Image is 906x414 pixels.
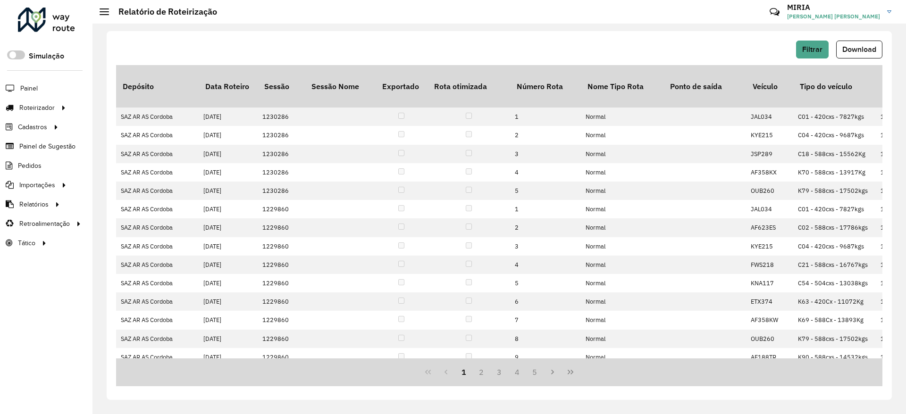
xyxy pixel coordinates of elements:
[116,256,199,274] td: SAZ AR AS Cordoba
[258,145,305,163] td: 1230286
[793,237,876,256] td: C04 - 420cxs - 9687kgs
[746,126,793,144] td: KYE215
[510,108,581,126] td: 1
[793,126,876,144] td: C04 - 420cxs - 9687kgs
[199,108,258,126] td: [DATE]
[199,126,258,144] td: [DATE]
[199,65,258,108] th: Data Roteiro
[746,348,793,366] td: AE188TR
[510,237,581,256] td: 3
[258,163,305,182] td: 1230286
[116,182,199,200] td: SAZ AR AS Cordoba
[199,182,258,200] td: [DATE]
[581,163,663,182] td: Normal
[199,200,258,218] td: [DATE]
[746,330,793,348] td: OUB260
[116,200,199,218] td: SAZ AR AS Cordoba
[18,238,35,248] span: Tático
[258,65,305,108] th: Sessão
[258,108,305,126] td: 1230286
[581,200,663,218] td: Normal
[510,145,581,163] td: 3
[787,3,880,12] h3: MIRIA
[510,311,581,329] td: 7
[793,348,876,366] td: K90 - 588cxs - 14532kgs
[562,363,579,381] button: Last Page
[581,126,663,144] td: Normal
[116,348,199,366] td: SAZ AR AS Cordoba
[258,292,305,311] td: 1229860
[20,83,38,93] span: Painel
[581,256,663,274] td: Normal
[793,218,876,237] td: C02 - 588cxs - 17786kgs
[746,311,793,329] td: AF358KW
[510,182,581,200] td: 5
[746,256,793,274] td: FWS218
[199,330,258,348] td: [DATE]
[746,218,793,237] td: AF623ES
[793,292,876,311] td: K63 - 420Cx - 11072Kg
[746,237,793,256] td: KYE215
[199,348,258,366] td: [DATE]
[581,274,663,292] td: Normal
[746,108,793,126] td: JAL034
[510,292,581,311] td: 6
[581,348,663,366] td: Normal
[258,126,305,144] td: 1230286
[199,311,258,329] td: [DATE]
[199,256,258,274] td: [DATE]
[29,50,64,62] label: Simulação
[116,145,199,163] td: SAZ AR AS Cordoba
[199,163,258,182] td: [DATE]
[510,126,581,144] td: 2
[746,274,793,292] td: KNA117
[116,108,199,126] td: SAZ AR AS Cordoba
[581,330,663,348] td: Normal
[258,256,305,274] td: 1229860
[581,292,663,311] td: Normal
[508,363,526,381] button: 4
[472,363,490,381] button: 2
[581,311,663,329] td: Normal
[793,256,876,274] td: C21 - 588cxs - 16767kgs
[793,108,876,126] td: C01 - 420cxs - 7827kgs
[746,182,793,200] td: OUB260
[455,363,473,381] button: 1
[746,65,793,108] th: Veículo
[199,218,258,237] td: [DATE]
[581,108,663,126] td: Normal
[428,65,510,108] th: Rota otimizada
[305,65,376,108] th: Sessão Nome
[199,237,258,256] td: [DATE]
[19,180,55,190] span: Importações
[793,311,876,329] td: K69 - 588Cx - 13893Kg
[258,182,305,200] td: 1230286
[116,292,199,311] td: SAZ AR AS Cordoba
[116,237,199,256] td: SAZ AR AS Cordoba
[793,65,876,108] th: Tipo do veículo
[258,218,305,237] td: 1229860
[796,41,829,58] button: Filtrar
[18,122,47,132] span: Cadastros
[258,311,305,329] td: 1229860
[18,161,42,171] span: Pedidos
[510,330,581,348] td: 8
[116,274,199,292] td: SAZ AR AS Cordoba
[116,163,199,182] td: SAZ AR AS Cordoba
[510,256,581,274] td: 4
[581,145,663,163] td: Normal
[526,363,544,381] button: 5
[793,163,876,182] td: K70 - 588cxs - 13917Kg
[581,182,663,200] td: Normal
[19,199,49,209] span: Relatórios
[802,45,822,53] span: Filtrar
[376,65,428,108] th: Exportado
[116,65,199,108] th: Depósito
[793,274,876,292] td: C54 - 504cxs - 13038kgs
[116,218,199,237] td: SAZ AR AS Cordoba
[581,218,663,237] td: Normal
[258,237,305,256] td: 1229860
[842,45,876,53] span: Download
[746,145,793,163] td: JSP289
[793,182,876,200] td: K79 - 588cxs - 17502kgs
